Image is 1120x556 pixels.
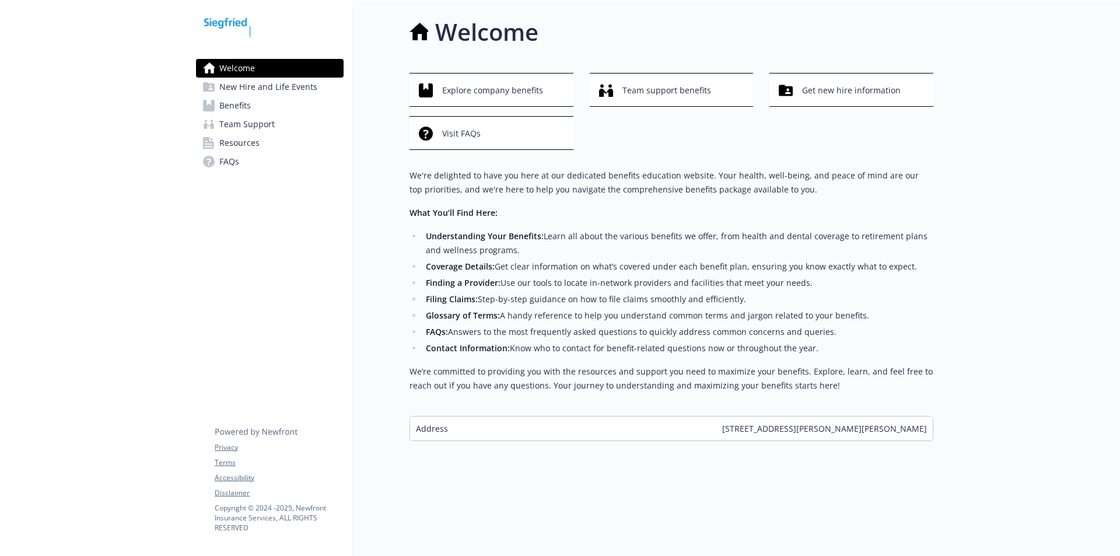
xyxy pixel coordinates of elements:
[215,442,343,453] a: Privacy
[435,15,538,50] h1: Welcome
[422,309,933,323] li: A handy reference to help you understand common terms and jargon related to your benefits.
[215,457,343,468] a: Terms
[215,488,343,498] a: Disclaimer
[409,365,933,393] p: We’re committed to providing you with the resources and support you need to maximize your benefit...
[422,276,933,290] li: Use our tools to locate in-network providers and facilities that meet your needs.
[722,422,927,435] span: [STREET_ADDRESS][PERSON_NAME][PERSON_NAME]
[422,260,933,274] li: Get clear information on what’s covered under each benefit plan, ensuring you know exactly what t...
[442,79,543,102] span: Explore company benefits
[409,73,573,107] button: Explore company benefits
[422,229,933,257] li: Learn all about the various benefits we offer, from health and dental coverage to retirement plan...
[219,78,317,96] span: New Hire and Life Events
[196,115,344,134] a: Team Support
[622,79,711,102] span: Team support benefits
[409,207,498,218] strong: What You’ll Find Here:
[422,341,933,355] li: Know who to contact for benefit-related questions now or throughout the year.
[196,59,344,78] a: Welcome
[590,73,754,107] button: Team support benefits
[802,79,901,102] span: Get new hire information
[409,169,933,197] p: We're delighted to have you here at our dedicated benefits education website. Your health, well-b...
[416,422,448,435] span: Address
[219,152,239,171] span: FAQs
[426,326,448,337] strong: FAQs:
[196,134,344,152] a: Resources
[219,59,255,78] span: Welcome
[422,325,933,339] li: Answers to the most frequently asked questions to quickly address common concerns and queries.
[426,277,501,288] strong: Finding a Provider:
[219,96,251,115] span: Benefits
[426,293,478,305] strong: Filing Claims:
[442,123,481,145] span: Visit FAQs
[422,292,933,306] li: Step-by-step guidance on how to file claims smoothly and efficiently.
[196,96,344,115] a: Benefits
[196,152,344,171] a: FAQs
[426,310,500,321] strong: Glossary of Terms:
[219,115,275,134] span: Team Support
[409,116,573,150] button: Visit FAQs
[426,230,544,242] strong: Understanding Your Benefits:
[426,261,495,272] strong: Coverage Details:
[215,503,343,533] p: Copyright © 2024 - 2025 , Newfront Insurance Services, ALL RIGHTS RESERVED
[426,342,510,354] strong: Contact Information:
[219,134,260,152] span: Resources
[769,73,933,107] button: Get new hire information
[196,78,344,96] a: New Hire and Life Events
[215,473,343,483] a: Accessibility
